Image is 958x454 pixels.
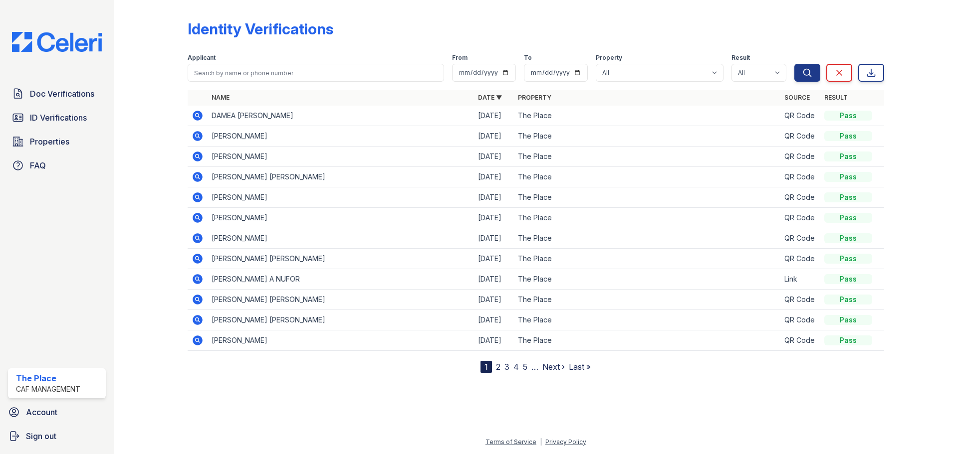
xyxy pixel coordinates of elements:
a: Source [784,94,810,101]
td: QR Code [780,310,820,330]
div: Pass [824,131,872,141]
td: The Place [514,167,780,187]
td: [DATE] [474,249,514,269]
span: FAQ [30,159,46,171]
td: The Place [514,310,780,330]
td: [PERSON_NAME] [208,147,474,167]
td: [DATE] [474,147,514,167]
a: Next › [542,362,565,372]
td: QR Code [780,249,820,269]
td: [PERSON_NAME] [208,208,474,228]
td: [PERSON_NAME] [208,228,474,249]
a: 3 [504,362,509,372]
div: Pass [824,192,872,202]
td: The Place [514,187,780,208]
td: QR Code [780,167,820,187]
td: QR Code [780,290,820,310]
a: Privacy Policy [545,438,586,446]
a: Terms of Service [485,438,536,446]
td: [DATE] [474,228,514,249]
td: [DATE] [474,126,514,147]
td: QR Code [780,126,820,147]
a: Result [824,94,848,101]
td: [DATE] [474,269,514,290]
td: [PERSON_NAME] [PERSON_NAME] [208,290,474,310]
span: Doc Verifications [30,88,94,100]
td: The Place [514,208,780,228]
label: Property [596,54,622,62]
td: QR Code [780,187,820,208]
a: Properties [8,132,106,151]
a: FAQ [8,155,106,175]
td: QR Code [780,106,820,126]
td: QR Code [780,228,820,249]
td: [PERSON_NAME] [PERSON_NAME] [208,167,474,187]
td: QR Code [780,208,820,228]
td: The Place [514,330,780,351]
div: Pass [824,295,872,304]
td: DAMEA [PERSON_NAME] [208,106,474,126]
td: The Place [514,106,780,126]
div: CAF Management [16,384,80,394]
td: [PERSON_NAME] [PERSON_NAME] [208,249,474,269]
div: Pass [824,111,872,121]
td: [DATE] [474,310,514,330]
a: 2 [496,362,500,372]
span: ID Verifications [30,112,87,124]
td: Link [780,269,820,290]
td: The Place [514,228,780,249]
td: [PERSON_NAME] [208,330,474,351]
a: Doc Verifications [8,84,106,104]
div: The Place [16,372,80,384]
div: Pass [824,213,872,223]
div: Pass [824,254,872,264]
td: [DATE] [474,330,514,351]
span: Properties [30,136,69,148]
a: Last » [569,362,591,372]
td: [DATE] [474,290,514,310]
a: 4 [513,362,519,372]
div: Pass [824,274,872,284]
td: [DATE] [474,106,514,126]
label: Result [731,54,750,62]
td: [PERSON_NAME] [208,187,474,208]
a: Account [4,402,110,422]
td: The Place [514,290,780,310]
td: [PERSON_NAME] A NUFOR [208,269,474,290]
div: Identity Verifications [188,20,333,38]
label: Applicant [188,54,216,62]
div: | [540,438,542,446]
div: Pass [824,335,872,345]
a: ID Verifications [8,108,106,128]
td: [DATE] [474,208,514,228]
a: Property [518,94,551,101]
a: 5 [523,362,527,372]
label: From [452,54,468,62]
div: Pass [824,172,872,182]
td: [PERSON_NAME] [208,126,474,147]
td: [DATE] [474,187,514,208]
div: Pass [824,315,872,325]
input: Search by name or phone number [188,64,444,82]
td: [DATE] [474,167,514,187]
img: CE_Logo_Blue-a8612792a0a2168367f1c8372b55b34899dd931a85d93a1a3d3e32e68fde9ad4.png [4,32,110,52]
td: [PERSON_NAME] [PERSON_NAME] [208,310,474,330]
td: The Place [514,126,780,147]
span: Account [26,406,57,418]
span: Sign out [26,430,56,442]
label: To [524,54,532,62]
a: Date ▼ [478,94,502,101]
a: Sign out [4,426,110,446]
div: Pass [824,151,872,161]
td: QR Code [780,147,820,167]
td: The Place [514,269,780,290]
td: The Place [514,147,780,167]
div: 1 [480,361,492,373]
div: Pass [824,233,872,243]
a: Name [212,94,230,101]
span: … [531,361,538,373]
td: QR Code [780,330,820,351]
td: The Place [514,249,780,269]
